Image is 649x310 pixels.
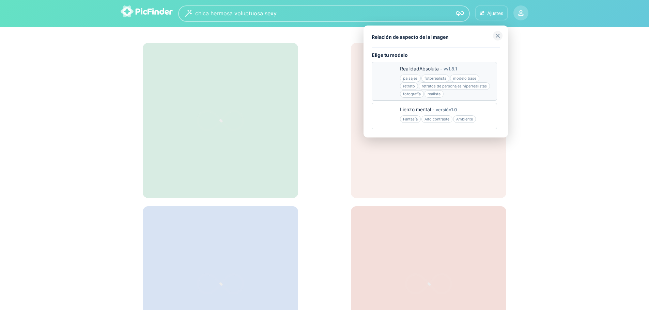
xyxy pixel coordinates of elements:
font: realista [428,92,441,96]
font: Lienzo mental [400,107,431,112]
font: retratos de personajes hiperrealistas [422,84,487,88]
font: - [432,107,434,112]
font: Relación de aspecto de la imagen [372,34,449,40]
font: 1.0 [451,107,457,112]
font: v1.8.1 [446,66,457,71]
font: Ambiente [456,117,473,121]
img: 68361c9274fc8-1200x1509.jpg [375,65,395,85]
font: Alto contraste [424,117,449,121]
font: retrato [403,84,415,88]
font: Fantasía [403,117,418,121]
img: 6563a2d355b76-2048x2048.jpg [375,106,395,126]
img: close-grey.svg [493,31,503,40]
font: Elige tu modelo [372,52,408,58]
font: v [444,66,446,71]
font: paisajes [403,76,418,81]
font: fotografía [403,92,421,96]
font: - [440,66,442,71]
font: RealidadAbsoluta [400,66,439,71]
font: modelo base [453,76,476,81]
font: fotorrealista [424,76,446,81]
font: versión [436,107,451,112]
